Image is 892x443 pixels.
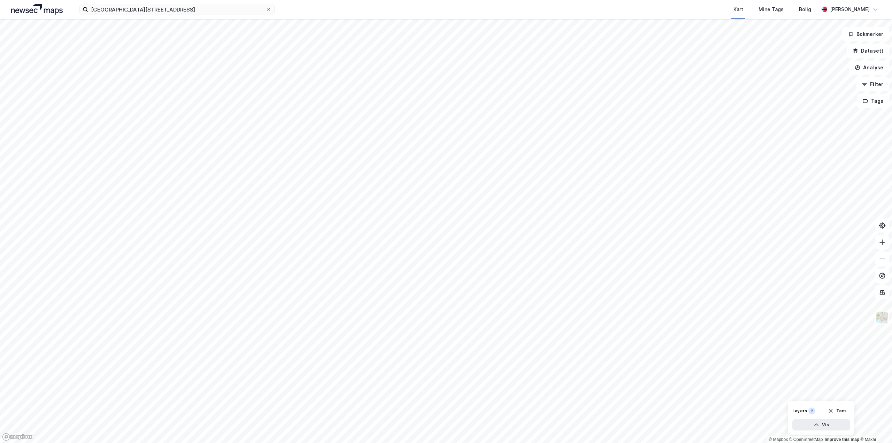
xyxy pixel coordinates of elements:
div: Mine Tags [759,5,784,14]
input: Søk på adresse, matrikkel, gårdeiere, leietakere eller personer [88,4,266,15]
div: [PERSON_NAME] [830,5,870,14]
iframe: Chat Widget [857,410,892,443]
button: Vis [792,419,850,430]
img: Z [876,311,889,324]
div: Layers [792,408,807,414]
button: Bokmerker [842,27,889,41]
div: Bolig [799,5,811,14]
button: Analyse [849,61,889,75]
button: Datasett [847,44,889,58]
div: 2 [808,407,815,414]
button: Filter [856,77,889,91]
a: Mapbox homepage [2,433,33,441]
div: Kart [733,5,743,14]
img: logo.a4113a55bc3d86da70a041830d287a7e.svg [11,4,63,15]
button: Tøm [823,405,850,417]
button: Tags [857,94,889,108]
a: Improve this map [825,437,859,442]
a: Mapbox [769,437,788,442]
a: OpenStreetMap [789,437,823,442]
